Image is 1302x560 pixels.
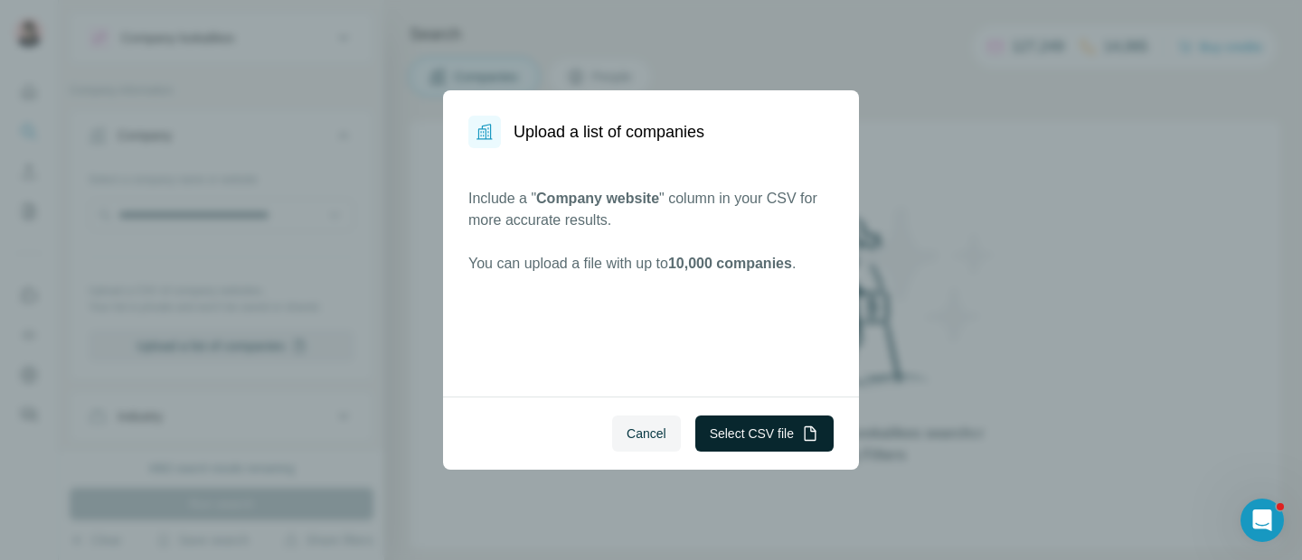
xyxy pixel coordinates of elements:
iframe: Intercom live chat [1241,499,1284,542]
span: 10,000 companies [668,256,792,271]
h1: Upload a list of companies [514,119,704,145]
span: Cancel [627,425,666,443]
button: Cancel [612,415,681,452]
button: Select CSV file [695,415,834,452]
span: Company website [536,191,659,206]
p: You can upload a file with up to . [468,253,834,275]
p: Include a " " column in your CSV for more accurate results. [468,188,834,231]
